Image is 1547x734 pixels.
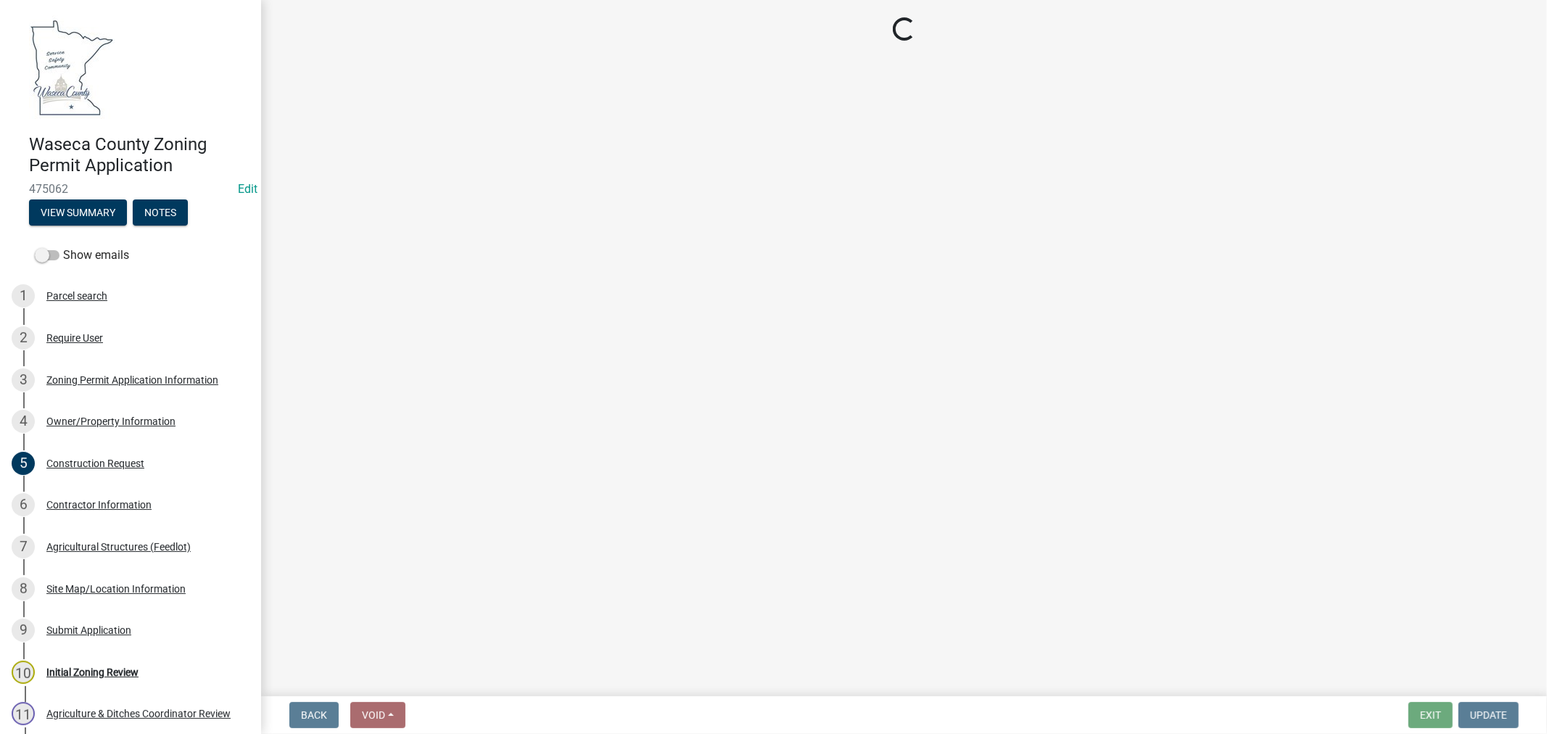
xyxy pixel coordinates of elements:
div: Parcel search [46,291,107,301]
div: 6 [12,493,35,516]
div: Require User [46,333,103,343]
div: Initial Zoning Review [46,667,139,677]
div: 1 [12,284,35,308]
span: Void [362,709,385,721]
div: Zoning Permit Application Information [46,375,218,385]
div: 8 [12,577,35,601]
button: Exit [1408,702,1453,728]
h4: Waseca County Zoning Permit Application [29,134,249,176]
div: Construction Request [46,458,144,469]
span: Update [1470,709,1507,721]
button: View Summary [29,199,127,226]
div: 9 [12,619,35,642]
div: Contractor Information [46,500,152,510]
span: Back [301,709,327,721]
button: Void [350,702,405,728]
label: Show emails [35,247,129,264]
div: Agriculture & Ditches Coordinator Review [46,709,231,719]
div: 4 [12,410,35,433]
wm-modal-confirm: Edit Application Number [238,182,257,196]
button: Notes [133,199,188,226]
button: Update [1459,702,1519,728]
div: 10 [12,661,35,684]
button: Back [289,702,339,728]
div: 2 [12,326,35,350]
a: Edit [238,182,257,196]
div: 5 [12,452,35,475]
div: Submit Application [46,625,131,635]
span: 475062 [29,182,232,196]
wm-modal-confirm: Notes [133,207,188,219]
img: Waseca County, Minnesota [29,15,115,119]
div: Owner/Property Information [46,416,176,426]
div: 11 [12,702,35,725]
wm-modal-confirm: Summary [29,207,127,219]
div: 3 [12,368,35,392]
div: 7 [12,535,35,558]
div: Agricultural Structures (Feedlot) [46,542,191,552]
div: Site Map/Location Information [46,584,186,594]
